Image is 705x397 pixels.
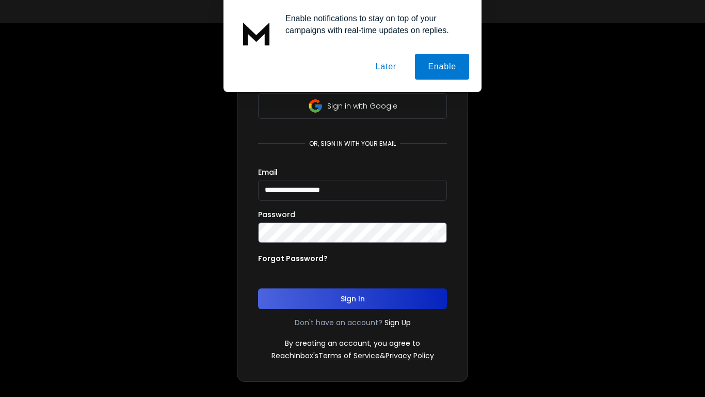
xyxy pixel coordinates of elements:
[236,12,277,54] img: notification icon
[295,317,382,328] p: Don't have an account?
[362,54,409,80] button: Later
[258,93,447,119] button: Sign in with Google
[258,169,278,176] label: Email
[258,288,447,309] button: Sign In
[318,350,380,361] a: Terms of Service
[285,338,420,348] p: By creating an account, you agree to
[327,101,397,111] p: Sign in with Google
[271,350,434,361] p: ReachInbox's &
[386,350,434,361] a: Privacy Policy
[277,12,469,36] div: Enable notifications to stay on top of your campaigns with real-time updates on replies.
[258,211,295,218] label: Password
[384,317,411,328] a: Sign Up
[415,54,469,80] button: Enable
[305,140,400,148] p: or, sign in with your email
[258,253,328,264] p: Forgot Password?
